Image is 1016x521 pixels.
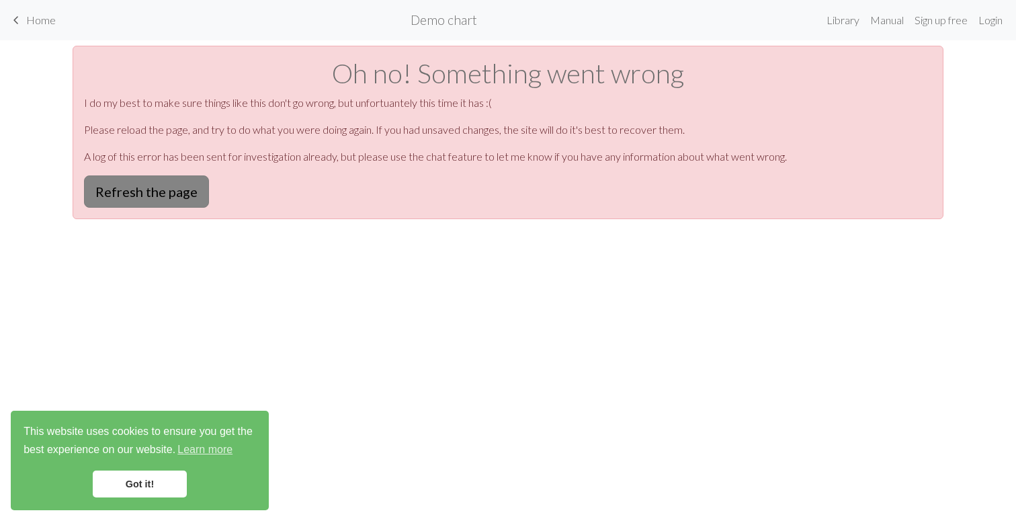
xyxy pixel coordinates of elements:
[909,7,973,34] a: Sign up free
[84,175,209,208] button: Refresh the page
[821,7,865,34] a: Library
[26,13,56,26] span: Home
[24,424,256,460] span: This website uses cookies to ensure you get the best experience on our website.
[865,7,909,34] a: Manual
[175,440,235,460] a: learn more about cookies
[84,122,932,138] p: Please reload the page, and try to do what you were doing again. If you had unsaved changes, the ...
[11,411,269,510] div: cookieconsent
[8,9,56,32] a: Home
[84,95,932,111] p: I do my best to make sure things like this don't go wrong, but unfortuantely this time it has :(
[411,12,477,28] h2: Demo chart
[973,7,1008,34] a: Login
[93,471,187,497] a: dismiss cookie message
[84,57,932,89] h1: Oh no! Something went wrong
[84,149,932,165] p: A log of this error has been sent for investigation already, but please use the chat feature to l...
[8,11,24,30] span: keyboard_arrow_left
